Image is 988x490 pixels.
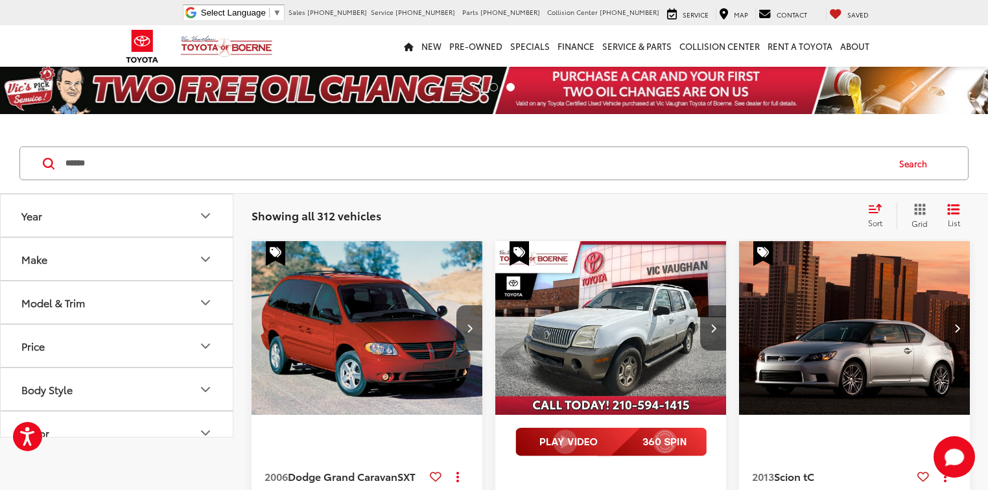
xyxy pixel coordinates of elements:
div: Model & Trim [198,295,213,310]
button: Next image [700,305,726,351]
div: Model & Trim [21,296,85,309]
img: full motion video [515,428,707,456]
a: New [418,25,445,67]
span: dropdown dots [944,471,947,482]
span: [PHONE_NUMBER] [307,7,367,17]
a: Contact [755,7,810,20]
span: Sort [868,217,882,228]
a: 2006Dodge Grand CaravanSXT [265,469,425,484]
img: 2002 Mercury Mountaineer Base 114 WB [495,241,727,415]
button: YearYear [1,194,234,237]
div: Color [198,425,213,441]
a: Home [400,25,418,67]
img: 2013 Scion tC Base [738,241,971,415]
span: List [947,217,960,228]
div: Year [198,208,213,224]
input: Search by Make, Model, or Keyword [64,148,887,179]
div: Make [198,251,213,267]
button: PricePrice [1,325,234,367]
a: 2013 Scion tC Base2013 Scion tC Base2013 Scion tC Base2013 Scion tC Base [738,241,971,415]
span: 2013 [752,469,774,484]
span: Scion tC [774,469,814,484]
div: 2013 Scion tC Base 0 [738,241,971,415]
span: Select Language [201,8,266,17]
div: 2006 Dodge Grand Caravan SXT 0 [251,241,484,415]
span: Grid [912,218,928,229]
span: Map [734,10,748,19]
span: ​ [269,8,270,17]
span: ▼ [273,8,281,17]
div: Body Style [21,383,73,395]
button: Grid View [897,203,937,229]
a: Collision Center [676,25,764,67]
button: Next image [944,305,970,351]
span: Collision Center [547,7,598,17]
span: [PHONE_NUMBER] [600,7,659,17]
button: Actions [447,465,469,487]
span: Special [510,241,529,266]
img: Toyota [118,25,167,67]
a: 2002 Mercury Mountaineer Base 114 WB2002 Mercury Mountaineer Base 114 WB2002 Mercury Mountaineer ... [495,241,727,415]
a: 2013Scion tC [752,469,912,484]
a: Select Language​ [201,8,281,17]
button: Search [887,147,946,180]
img: 2006 Dodge Grand Caravan SXT [251,241,484,415]
span: Saved [847,10,869,19]
div: Body Style [198,382,213,397]
span: [PHONE_NUMBER] [395,7,455,17]
a: Map [716,7,751,20]
div: Year [21,209,42,222]
span: Contact [777,10,807,19]
button: MakeMake [1,238,234,280]
button: ColorColor [1,412,234,454]
span: Parts [462,7,478,17]
span: [PHONE_NUMBER] [480,7,540,17]
span: Sales [288,7,305,17]
span: 2006 [265,469,288,484]
span: Special [753,241,773,266]
a: Pre-Owned [445,25,506,67]
span: dropdown dots [456,471,459,482]
a: 2006 Dodge Grand Caravan SXT2006 Dodge Grand Caravan SXT2006 Dodge Grand Caravan SXT2006 Dodge Gr... [251,241,484,415]
div: 2002 Mercury Mountaineer Base 114 WB 0 [495,241,727,415]
a: Specials [506,25,554,67]
span: Special [266,241,285,266]
button: Toggle Chat Window [934,436,975,478]
a: My Saved Vehicles [826,7,872,20]
span: SXT [397,469,416,484]
a: Service [664,7,712,20]
span: Dodge Grand Caravan [288,469,397,484]
a: Service & Parts: Opens in a new tab [598,25,676,67]
span: Service [371,7,394,17]
img: Vic Vaughan Toyota of Boerne [180,35,273,58]
span: Service [683,10,709,19]
button: Select sort value [862,203,897,229]
div: Price [198,338,213,354]
a: Finance [554,25,598,67]
span: Showing all 312 vehicles [252,207,381,223]
svg: Start Chat [934,436,975,478]
a: Rent a Toyota [764,25,836,67]
button: Model & TrimModel & Trim [1,281,234,323]
a: About [836,25,873,67]
button: Next image [456,305,482,351]
button: Body StyleBody Style [1,368,234,410]
div: Price [21,340,45,352]
button: List View [937,203,970,229]
div: Make [21,253,47,265]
